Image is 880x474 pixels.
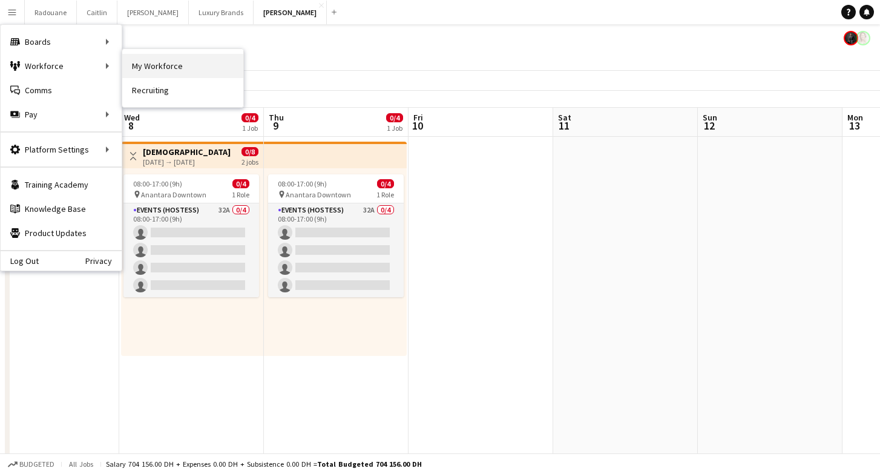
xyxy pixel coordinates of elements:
[1,30,122,54] div: Boards
[413,112,423,123] span: Fri
[241,113,258,122] span: 0/4
[847,112,863,123] span: Mon
[85,256,122,266] a: Privacy
[143,146,233,157] h3: [DEMOGRAPHIC_DATA] Hostesses | Conference | [GEOGRAPHIC_DATA] | [DATE]-[DATE]
[317,459,422,469] span: Total Budgeted 704 156.00 DH
[376,190,394,199] span: 1 Role
[122,119,140,133] span: 8
[1,78,122,102] a: Comms
[77,1,117,24] button: Caitlin
[1,102,122,127] div: Pay
[123,203,259,297] app-card-role: Events (Hostess)32A0/408:00-17:00 (9h)
[386,113,403,122] span: 0/4
[286,190,351,199] span: Anantara Downtown
[124,112,140,123] span: Wed
[122,54,243,78] a: My Workforce
[556,119,571,133] span: 11
[856,31,870,45] app-user-avatar: Kelly Burt
[268,203,404,297] app-card-role: Events (Hostess)32A0/408:00-17:00 (9h)
[143,157,233,166] div: [DATE] → [DATE]
[189,1,254,24] button: Luxury Brands
[844,31,858,45] app-user-avatar: Radouane Bouakaz
[123,174,259,297] app-job-card: 08:00-17:00 (9h)0/4 Anantara Downtown1 RoleEvents (Hostess)32A0/408:00-17:00 (9h)
[67,459,96,469] span: All jobs
[1,137,122,162] div: Platform Settings
[1,173,122,197] a: Training Academy
[269,112,284,123] span: Thu
[703,112,717,123] span: Sun
[387,123,402,133] div: 1 Job
[1,197,122,221] a: Knowledge Base
[106,459,422,469] div: Salary 704 156.00 DH + Expenses 0.00 DH + Subsistence 0.00 DH =
[268,174,404,297] app-job-card: 08:00-17:00 (9h)0/4 Anantara Downtown1 RoleEvents (Hostess)32A0/408:00-17:00 (9h)
[133,179,182,188] span: 08:00-17:00 (9h)
[242,123,258,133] div: 1 Job
[558,112,571,123] span: Sat
[232,190,249,199] span: 1 Role
[377,179,394,188] span: 0/4
[278,179,327,188] span: 08:00-17:00 (9h)
[117,1,189,24] button: [PERSON_NAME]
[846,119,863,133] span: 13
[122,78,243,102] a: Recruiting
[267,119,284,133] span: 9
[6,458,56,471] button: Budgeted
[701,119,717,133] span: 12
[141,190,206,199] span: Anantara Downtown
[1,256,39,266] a: Log Out
[412,119,423,133] span: 10
[232,179,249,188] span: 0/4
[241,147,258,156] span: 0/8
[25,1,77,24] button: Radouane
[1,54,122,78] div: Workforce
[1,221,122,245] a: Product Updates
[241,156,258,166] div: 2 jobs
[254,1,327,24] button: [PERSON_NAME]
[19,460,54,469] span: Budgeted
